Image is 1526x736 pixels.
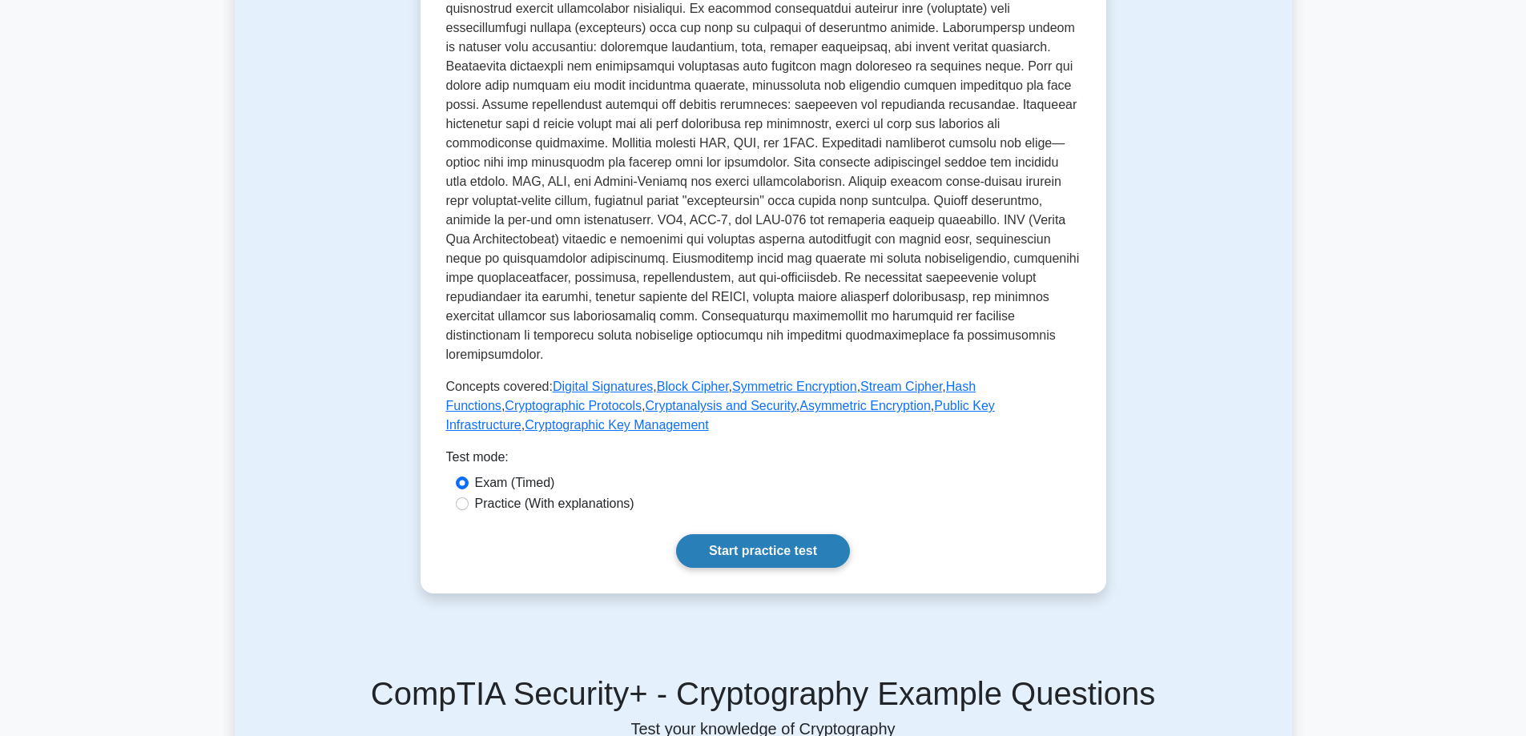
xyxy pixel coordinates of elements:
a: Block Cipher [657,380,729,393]
a: Cryptographic Protocols [505,399,642,412]
div: Test mode: [446,448,1081,473]
a: Symmetric Encryption [732,380,857,393]
a: Cryptanalysis and Security [646,399,796,412]
label: Exam (Timed) [475,473,555,493]
a: Digital Signatures [553,380,653,393]
a: Stream Cipher [860,380,942,393]
label: Practice (With explanations) [475,494,634,513]
a: Asymmetric Encryption [799,399,931,412]
a: Cryptographic Key Management [525,418,708,432]
h5: CompTIA Security+ - Cryptography Example Questions [244,674,1282,713]
p: Concepts covered: , , , , , , , , , [446,377,1081,435]
a: Start practice test [676,534,850,568]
